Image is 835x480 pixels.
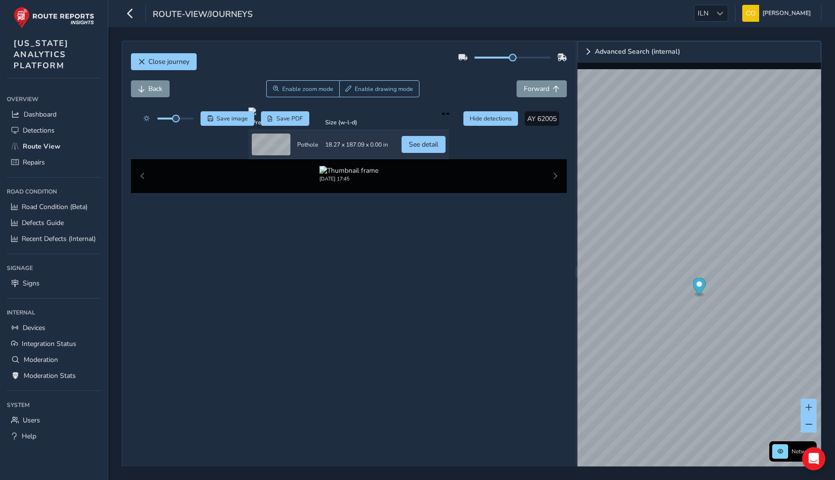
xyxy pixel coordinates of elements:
button: Back [131,80,170,97]
a: Repairs [7,154,101,170]
a: Detections [7,122,101,138]
span: Defects Guide [22,218,64,227]
button: Draw [339,80,420,97]
img: rr logo [14,7,94,29]
a: Road Condition (Beta) [7,199,101,215]
div: Overview [7,92,101,106]
a: Route View [7,138,101,154]
button: Forward [517,80,567,97]
button: [PERSON_NAME] [742,5,814,22]
span: Forward [524,84,549,93]
span: Moderation Stats [24,371,76,380]
span: Devices [23,323,45,332]
img: Thumbnail frame [319,166,378,175]
span: Signs [23,279,40,288]
span: ILN [694,5,712,21]
span: See detail [409,140,438,149]
span: Users [23,416,40,425]
td: 18.27 x 187.09 x 0.00 in [322,130,391,159]
span: Network [792,448,814,455]
div: Signage [7,261,101,275]
button: Save [201,111,254,126]
span: route-view/journeys [153,8,253,22]
span: Integration Status [22,339,76,348]
span: Route View [23,142,60,151]
a: Moderation [7,352,101,368]
button: PDF [261,111,310,126]
span: Back [148,84,162,93]
span: Save PDF [276,115,303,122]
span: [US_STATE] ANALYTICS PLATFORM [14,38,69,71]
span: Enable zoom mode [282,85,333,93]
button: Zoom [266,80,339,97]
a: Signs [7,275,101,291]
a: Recent Defects (Internal) [7,231,101,247]
div: Road Condition [7,184,101,199]
span: Hide detections [470,115,512,122]
span: AY 62005 [527,114,557,123]
span: Recent Defects (Internal) [22,234,96,243]
a: Devices [7,320,101,336]
span: Road Condition (Beta) [22,202,87,211]
span: Enable drawing mode [355,85,413,93]
a: Users [7,412,101,428]
a: Dashboard [7,106,101,122]
div: [DATE] 17:45 [319,175,378,182]
a: Help [7,428,101,444]
span: Close journey [148,57,189,66]
span: Moderation [24,355,58,364]
span: Help [22,432,36,441]
span: Advanced Search (internal) [595,48,680,55]
button: See detail [402,136,446,153]
button: Close journey [131,53,197,70]
div: Map marker [692,278,705,298]
div: Internal [7,305,101,320]
span: Detections [23,126,55,135]
a: Moderation Stats [7,368,101,384]
div: System [7,398,101,412]
span: [PERSON_NAME] [763,5,811,22]
span: Dashboard [24,110,57,119]
a: Defects Guide [7,215,101,231]
a: Expand [577,41,821,62]
a: Integration Status [7,336,101,352]
td: Pothole [294,130,322,159]
img: diamond-layout [742,5,759,22]
span: Save image [216,115,248,122]
div: Open Intercom Messenger [802,447,825,470]
span: Repairs [23,158,45,167]
button: Hide detections [463,111,518,126]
